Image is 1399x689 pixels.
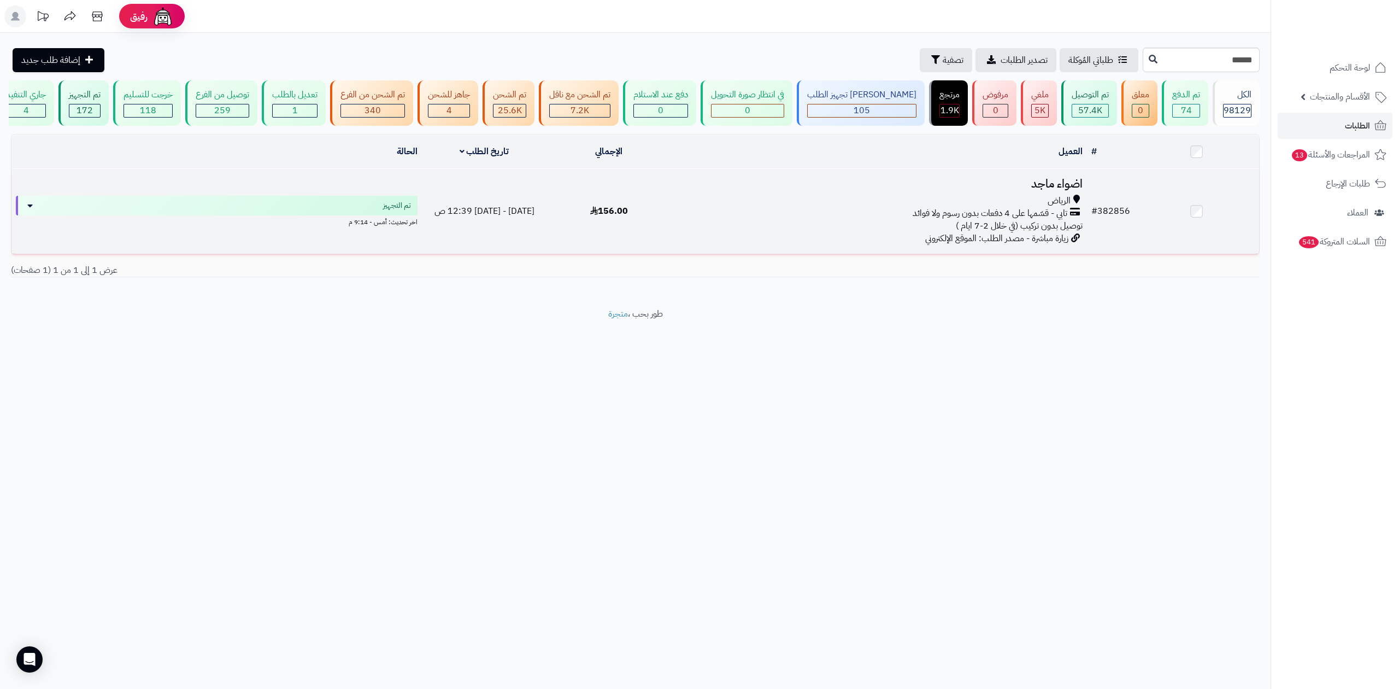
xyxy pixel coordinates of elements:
[415,80,480,126] a: جاهز للشحن 4
[854,104,870,117] span: 105
[124,89,173,101] div: خرجت للتسليم
[130,10,148,23] span: رفيق
[712,104,784,117] div: 0
[1224,104,1251,117] span: 98129
[1223,89,1251,101] div: الكل
[16,646,43,673] div: Open Intercom Messenger
[6,89,46,101] div: جاري التنفيذ
[1291,147,1370,162] span: المراجعات والأسئلة
[1326,176,1370,191] span: طلبات الإرجاع
[956,219,1083,232] span: توصيل بدون تركيب (في خلال 2-7 ايام )
[69,104,100,117] div: 172
[152,5,174,27] img: ai-face.png
[745,104,750,117] span: 0
[1160,80,1210,126] a: تم الدفع 74
[711,89,784,101] div: في انتظار صورة التحويل
[23,104,29,117] span: 4
[383,200,411,211] span: تم التجهيز
[808,104,916,117] div: 105
[124,104,172,117] div: 118
[549,89,610,101] div: تم الشحن مع ناقل
[1298,236,1319,249] span: 541
[1078,104,1102,117] span: 57.4K
[272,89,318,101] div: تعديل بالطلب
[975,48,1056,72] a: تصدير الطلبات
[1072,104,1108,117] div: 57356
[595,145,622,158] a: الإجمالي
[7,104,45,117] div: 4
[111,80,183,126] a: خرجت للتسليم 118
[993,104,998,117] span: 0
[13,48,104,72] a: إضافة طلب جديد
[428,89,470,101] div: جاهز للشحن
[460,145,509,158] a: تاريخ الطلب
[56,80,111,126] a: تم التجهيز 172
[273,104,317,117] div: 1
[397,145,418,158] a: الحالة
[183,80,260,126] a: توصيل من الفرع 259
[939,89,960,101] div: مرتجع
[1132,89,1149,101] div: معلق
[1059,145,1083,158] a: العميل
[1278,229,1392,255] a: السلات المتروكة541
[1181,104,1192,117] span: 74
[1060,48,1138,72] a: طلباتي المُوكلة
[214,104,231,117] span: 259
[925,232,1068,245] span: زيارة مباشرة - مصدر الطلب: الموقع الإلكتروني
[698,80,795,126] a: في انتظار صورة التحويل 0
[983,89,1008,101] div: مرفوض
[927,80,970,126] a: مرتجع 1.9K
[1278,171,1392,197] a: طلبات الإرجاع
[943,54,963,67] span: تصفية
[634,104,687,117] div: 0
[493,89,526,101] div: تم الشحن
[260,80,328,126] a: تعديل بالطلب 1
[1210,80,1262,126] a: الكل98129
[940,104,959,117] div: 1871
[608,307,628,320] a: متجرة
[1072,89,1109,101] div: تم التوصيل
[913,207,1067,220] span: تابي - قسّمها على 4 دفعات بدون رسوم ولا فوائد
[341,104,404,117] div: 340
[29,5,56,30] a: تحديثات المنصة
[434,205,534,218] span: [DATE] - [DATE] 12:39 ص
[328,80,415,126] a: تم الشحن من الفرع 340
[633,89,688,101] div: دفع عند الاستلام
[550,104,610,117] div: 7222
[1172,89,1200,101] div: تم الدفع
[365,104,381,117] span: 340
[196,104,249,117] div: 259
[621,80,698,126] a: دفع عند الاستلام 0
[1068,54,1113,67] span: طلباتي المُوكلة
[920,48,972,72] button: تصفية
[537,80,621,126] a: تم الشحن مع ناقل 7.2K
[77,104,93,117] span: 172
[1059,80,1119,126] a: تم التوصيل 57.4K
[1325,15,1389,38] img: logo-2.png
[21,54,80,67] span: إضافة طلب جديد
[3,264,636,277] div: عرض 1 إلى 1 من 1 (1 صفحات)
[1001,54,1048,67] span: تصدير الطلبات
[480,80,537,126] a: تم الشحن 25.6K
[1091,145,1097,158] a: #
[1347,205,1368,220] span: العملاء
[1278,55,1392,81] a: لوحة التحكم
[1291,149,1308,162] span: 13
[1091,205,1097,218] span: #
[16,215,418,227] div: اخر تحديث: أمس - 9:14 م
[1138,104,1143,117] span: 0
[493,104,526,117] div: 25574
[428,104,469,117] div: 4
[446,104,452,117] span: 4
[1278,142,1392,168] a: المراجعات والأسئلة13
[1173,104,1200,117] div: 74
[983,104,1008,117] div: 0
[292,104,298,117] span: 1
[1032,104,1048,117] div: 5029
[1132,104,1149,117] div: 0
[658,104,663,117] span: 0
[1278,113,1392,139] a: الطلبات
[1310,89,1370,104] span: الأقسام والمنتجات
[140,104,156,117] span: 118
[795,80,927,126] a: [PERSON_NAME] تجهيز الطلب 105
